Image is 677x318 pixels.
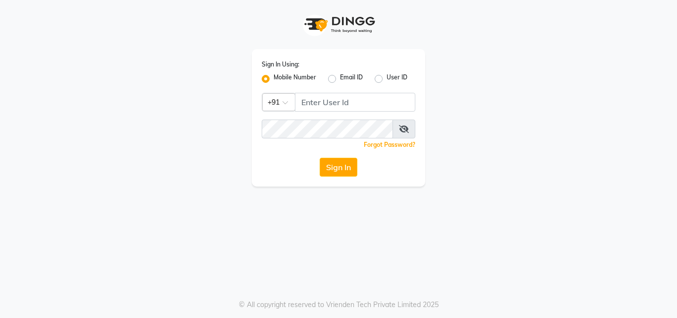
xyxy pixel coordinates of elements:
button: Sign In [320,158,357,177]
a: Forgot Password? [364,141,415,148]
label: User ID [387,73,407,85]
input: Username [262,120,393,138]
input: Username [295,93,415,112]
label: Email ID [340,73,363,85]
label: Mobile Number [274,73,316,85]
img: logo1.svg [299,10,378,39]
label: Sign In Using: [262,60,299,69]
